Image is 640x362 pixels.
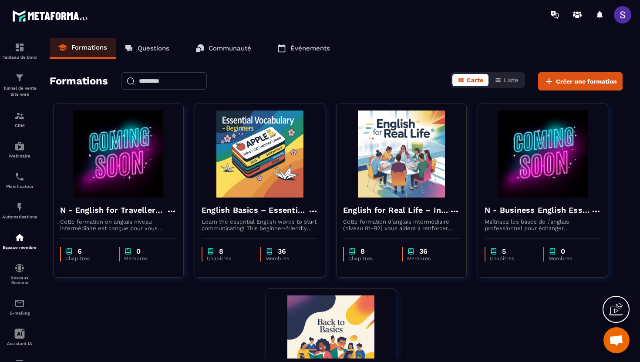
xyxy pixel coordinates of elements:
p: Chapitres [207,255,252,261]
p: Webinaire [2,154,37,158]
a: automationsautomationsAutomatisations [2,195,37,226]
h2: Formations [50,72,108,90]
img: automations [14,202,25,212]
img: chapter [266,247,273,255]
h4: English Basics – Essential Vocabulary for Beginners [202,204,308,216]
a: Assistant IA [2,322,37,352]
p: Membres [549,255,593,261]
p: Questions [138,44,169,52]
a: formationformationTunnel de vente Site web [2,66,37,104]
h4: English for Real Life – Intermediate Level [343,204,449,216]
p: Espace membre [2,245,37,250]
p: Formations [71,44,107,51]
img: formation-background [202,111,318,198]
img: formation [14,42,25,53]
a: formation-backgroundN - Business English Essentials – Communicate with ConfidenceMaîtrisez les ba... [478,104,619,288]
a: social-networksocial-networkRéseaux Sociaux [2,256,37,292]
span: Carte [467,77,483,84]
p: 0 [561,247,565,255]
p: Tableau de bord [2,55,37,60]
img: formation [14,73,25,83]
a: Événements [269,38,339,59]
img: formation [14,111,25,121]
span: Liste [504,77,518,84]
img: formation-background [60,111,177,198]
h4: N - English for Travellers – Intermediate Level [60,204,166,216]
p: Tunnel de vente Site web [2,85,37,97]
p: CRM [2,123,37,128]
img: chapter [124,247,132,255]
p: Chapitres [490,255,535,261]
p: Réseaux Sociaux [2,275,37,285]
img: formation-background [485,111,601,198]
img: chapter [207,247,215,255]
p: Membres [124,255,168,261]
img: scheduler [14,171,25,182]
img: automations [14,141,25,151]
p: Assistant IA [2,341,37,346]
p: Événements [290,44,330,52]
a: automationsautomationsEspace membre [2,226,37,256]
a: formation-backgroundEnglish for Real Life – Intermediate LevelCette formation d’anglais intermédi... [336,104,478,288]
p: 6 [77,247,82,255]
p: Membres [407,255,451,261]
p: 0 [136,247,141,255]
p: Chapitres [348,255,393,261]
p: Automatisations [2,215,37,219]
img: chapter [490,247,498,255]
a: formationformationTableau de bord [2,36,37,66]
p: Learn the essential English words to start communicating! This beginner-friendly course will help... [202,218,318,231]
a: schedulerschedulerPlanificateur [2,165,37,195]
img: chapter [348,247,356,255]
p: 5 [502,247,506,255]
img: logo [12,8,91,24]
a: Formations [50,38,116,59]
p: Maîtrisez les bases de l’anglais professionnel pour échanger efficacement par e-mail, téléphone, ... [485,218,601,231]
p: 36 [278,247,286,255]
a: formation-backgroundN - English for Travellers – Intermediate LevelCette formation en anglais niv... [53,104,195,288]
img: chapter [549,247,556,255]
div: Ouvrir le chat [603,327,630,353]
p: Membres [266,255,310,261]
a: formation-backgroundEnglish Basics – Essential Vocabulary for BeginnersLearn the essential Englis... [195,104,336,288]
a: Communauté [187,38,260,59]
img: chapter [65,247,73,255]
img: email [14,298,25,308]
a: automationsautomationsWebinaire [2,134,37,165]
p: Planificateur [2,184,37,189]
p: Communauté [209,44,251,52]
img: automations [14,232,25,243]
button: Liste [489,74,523,86]
img: formation-background [343,111,460,198]
p: E-mailing [2,311,37,315]
p: 8 [219,247,223,255]
button: Créer une formation [538,72,623,90]
img: chapter [407,247,415,255]
p: 36 [419,247,428,255]
p: Chapitres [65,255,110,261]
a: Questions [116,38,178,59]
p: 8 [360,247,365,255]
button: Carte [452,74,488,86]
span: Créer une formation [556,77,617,86]
h4: N - Business English Essentials – Communicate with Confidence [485,204,591,216]
img: social-network [14,263,25,273]
p: Cette formation en anglais niveau intermédiaire est conçue pour vous rendre à l’aise à l’étranger... [60,218,177,231]
a: formationformationCRM [2,104,37,134]
a: emailemailE-mailing [2,292,37,322]
p: Cette formation d’anglais intermédiaire (niveau B1-B2) vous aidera à renforcer votre grammaire, e... [343,218,460,231]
